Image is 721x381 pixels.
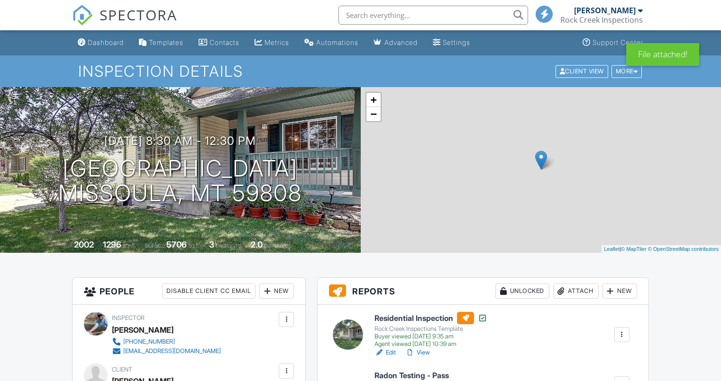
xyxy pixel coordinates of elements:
[112,366,132,373] span: Client
[374,333,487,340] div: Buyer viewed [DATE] 9:35 am
[195,34,243,52] a: Contacts
[88,38,124,46] div: Dashboard
[611,65,642,78] div: More
[78,63,643,80] h1: Inspection Details
[366,93,381,107] a: Zoom in
[72,13,177,33] a: SPECTORA
[593,38,643,46] div: Support Center
[604,246,620,252] a: Leaflet
[209,239,214,249] div: 3
[626,43,699,66] div: File attached!
[621,246,647,252] a: © MapTiler
[602,284,637,299] div: New
[216,242,242,249] span: bedrooms
[123,242,136,249] span: sq. ft.
[73,278,305,305] h3: People
[104,134,256,147] h3: [DATE] 8:30 am - 12:30 pm
[251,239,263,249] div: 2.0
[166,239,187,249] div: 5706
[301,34,362,52] a: Automations (Basic)
[553,284,599,299] div: Attach
[374,312,487,324] h6: Residential Inspection
[251,34,293,52] a: Metrics
[72,5,93,26] img: The Best Home Inspection Software - Spectora
[316,38,358,46] div: Automations
[374,348,396,357] a: Edit
[555,67,611,74] a: Client View
[264,242,291,249] span: bathrooms
[556,65,608,78] div: Client View
[366,107,381,121] a: Zoom out
[374,340,487,348] div: Agent viewed [DATE] 10:39 am
[74,34,128,52] a: Dashboard
[210,38,239,46] div: Contacts
[384,38,418,46] div: Advanced
[112,346,221,356] a: [EMAIL_ADDRESS][DOMAIN_NAME]
[123,347,221,355] div: [EMAIL_ADDRESS][DOMAIN_NAME]
[112,314,145,321] span: Inspector
[495,284,549,299] div: Unlocked
[579,34,647,52] a: Support Center
[123,338,175,346] div: [PHONE_NUMBER]
[135,34,187,52] a: Templates
[318,278,648,305] h3: Reports
[405,348,430,357] a: View
[374,312,487,348] a: Residential Inspection Rock Creek Inspections Template Buyer viewed [DATE] 9:35 am Agent viewed [...
[560,15,643,25] div: Rock Creek Inspections
[62,242,73,249] span: Built
[100,5,177,25] span: SPECTORA
[443,38,470,46] div: Settings
[374,372,507,380] h6: Radon Testing - Pass
[338,6,528,25] input: Search everything...
[370,34,421,52] a: Advanced
[648,246,719,252] a: © OpenStreetMap contributors
[162,284,256,299] div: Disable Client CC Email
[58,156,302,206] h1: [GEOGRAPHIC_DATA] Missoula, MT 59808
[74,239,94,249] div: 2002
[374,325,487,333] div: Rock Creek Inspections Template
[145,242,165,249] span: Lot Size
[602,245,721,253] div: |
[112,337,221,346] a: [PHONE_NUMBER]
[574,6,636,15] div: [PERSON_NAME]
[188,242,200,249] span: sq.ft.
[429,34,474,52] a: Settings
[103,239,121,249] div: 1296
[259,284,294,299] div: New
[265,38,289,46] div: Metrics
[149,38,183,46] div: Templates
[112,323,173,337] div: [PERSON_NAME]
